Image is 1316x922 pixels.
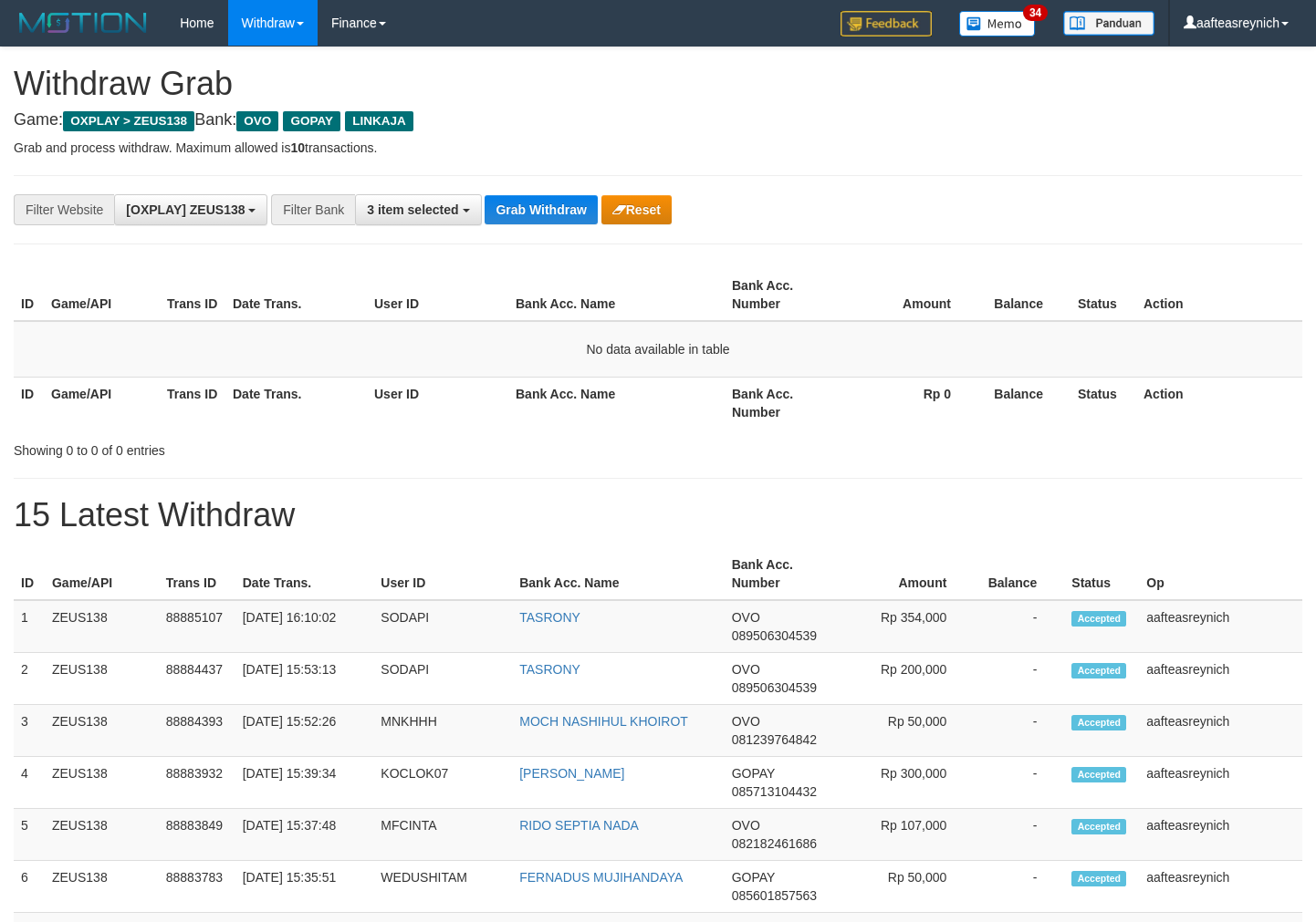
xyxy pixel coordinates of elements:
[126,202,245,217] span: [OXPLAY] ZEUS138
[974,757,1064,809] td: -
[44,377,160,429] th: Game/API
[14,269,44,321] th: ID
[14,809,45,861] td: 5
[373,600,512,653] td: SODAPI
[159,548,235,600] th: Trans ID
[839,548,975,600] th: Amount
[732,680,817,695] span: Copy 089506304539 to clipboard
[732,714,760,729] span: OVO
[283,111,340,131] span: GOPAY
[373,653,512,705] td: SODAPI
[1136,269,1302,321] th: Action
[732,732,817,747] span: Copy 081239764842 to clipboard
[45,705,159,757] td: ZEUS138
[839,653,975,705] td: Rp 200,000
[44,269,160,321] th: Game/API
[839,600,975,653] td: Rp 354,000
[519,610,580,625] a: TASRONY
[159,861,235,913] td: 88883783
[14,321,1302,378] td: No data available in table
[974,809,1064,861] td: -
[14,377,44,429] th: ID
[1071,767,1126,782] span: Accepted
[235,653,374,705] td: [DATE] 15:53:13
[1136,377,1302,429] th: Action
[1063,11,1154,36] img: panduan.png
[14,111,1302,129] h4: Game: Bank:
[1139,653,1302,705] td: aafteasreynich
[1071,269,1136,321] th: Status
[1071,871,1126,886] span: Accepted
[45,757,159,809] td: ZEUS138
[1071,611,1126,627] span: Accepted
[519,818,639,833] a: RIDO SEPTIA NADA
[1139,757,1302,809] td: aafteasreynich
[1023,5,1048,21] span: 34
[732,870,775,885] span: GOPAY
[519,766,624,781] a: [PERSON_NAME]
[235,600,374,653] td: [DATE] 16:10:02
[732,628,817,643] span: Copy 089506304539 to clipboard
[373,757,512,809] td: KOCLOK07
[45,548,159,600] th: Game/API
[14,139,1302,157] p: Grab and process withdraw. Maximum allowed is transactions.
[841,377,978,429] th: Rp 0
[974,861,1064,913] td: -
[14,434,535,460] div: Showing 0 to 0 of 0 entries
[725,377,841,429] th: Bank Acc. Number
[225,377,367,429] th: Date Trans.
[839,757,975,809] td: Rp 300,000
[236,111,278,131] span: OVO
[978,269,1071,321] th: Balance
[1071,663,1126,679] span: Accepted
[159,757,235,809] td: 88883932
[519,870,683,885] a: FERNADUS MUJIHANDAYA
[519,662,580,677] a: TASRONY
[725,548,839,600] th: Bank Acc. Number
[373,809,512,861] td: MFCINTA
[45,861,159,913] td: ZEUS138
[159,653,235,705] td: 88884437
[225,269,367,321] th: Date Trans.
[485,195,597,224] button: Grab Withdraw
[732,888,817,903] span: Copy 085601857563 to clipboard
[367,202,458,217] span: 3 item selected
[732,610,760,625] span: OVO
[160,269,225,321] th: Trans ID
[1139,600,1302,653] td: aafteasreynich
[519,714,688,729] a: MOCH NASHIHUL KHOIROT
[14,497,1302,534] h1: 15 Latest Withdraw
[45,809,159,861] td: ZEUS138
[725,269,841,321] th: Bank Acc. Number
[345,111,413,131] span: LINKAJA
[601,195,672,224] button: Reset
[159,705,235,757] td: 88884393
[271,194,355,225] div: Filter Bank
[14,66,1302,102] h1: Withdraw Grab
[367,269,508,321] th: User ID
[1139,548,1302,600] th: Op
[373,861,512,913] td: WEDUSHITAM
[235,861,374,913] td: [DATE] 15:35:51
[14,757,45,809] td: 4
[508,377,725,429] th: Bank Acc. Name
[14,194,114,225] div: Filter Website
[159,600,235,653] td: 88885107
[839,705,975,757] td: Rp 50,000
[160,377,225,429] th: Trans ID
[14,861,45,913] td: 6
[14,705,45,757] td: 3
[974,548,1064,600] th: Balance
[367,377,508,429] th: User ID
[235,809,374,861] td: [DATE] 15:37:48
[355,194,481,225] button: 3 item selected
[1139,705,1302,757] td: aafteasreynich
[1071,819,1126,834] span: Accepted
[978,377,1071,429] th: Balance
[14,548,45,600] th: ID
[839,809,975,861] td: Rp 107,000
[235,548,374,600] th: Date Trans.
[373,548,512,600] th: User ID
[732,836,817,851] span: Copy 082182461686 to clipboard
[974,653,1064,705] td: -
